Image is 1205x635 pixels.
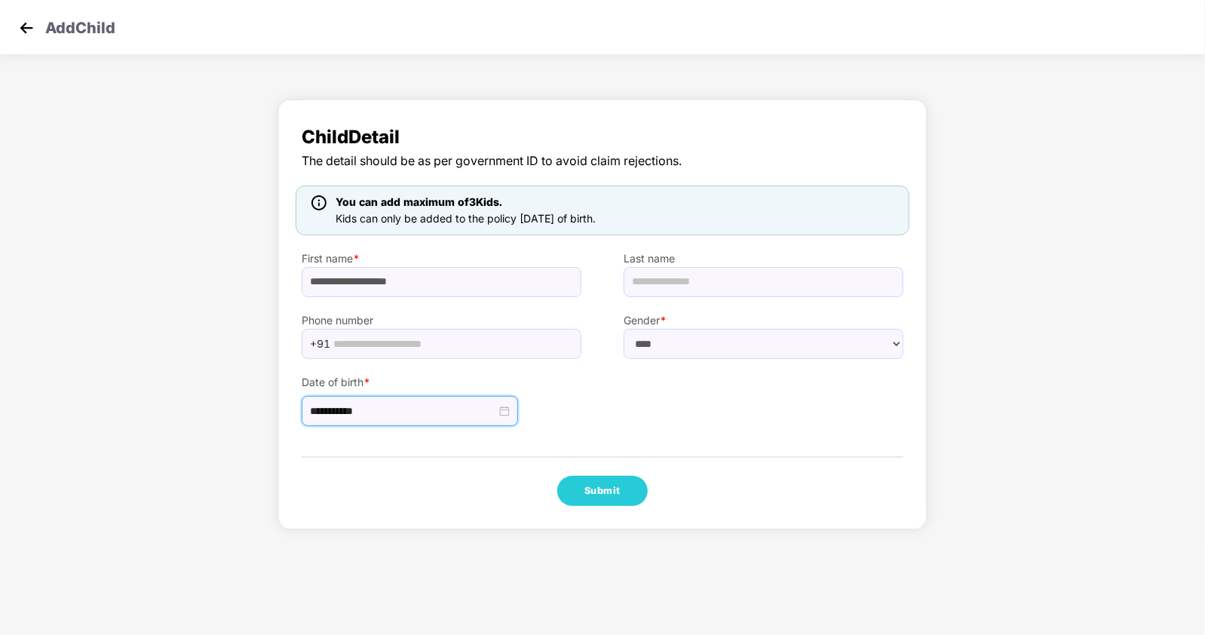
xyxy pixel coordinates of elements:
span: Child Detail [302,123,903,152]
label: Date of birth [302,374,581,391]
img: svg+xml;base64,PHN2ZyB4bWxucz0iaHR0cDovL3d3dy53My5vcmcvMjAwMC9zdmciIHdpZHRoPSIzMCIgaGVpZ2h0PSIzMC... [15,17,38,39]
label: Gender [624,312,903,329]
span: Kids can only be added to the policy [DATE] of birth. [336,212,596,225]
img: icon [311,195,327,210]
span: The detail should be as per government ID to avoid claim rejections. [302,152,903,170]
label: Phone number [302,312,581,329]
label: Last name [624,250,903,267]
p: Add Child [45,17,115,35]
span: +91 [310,333,330,355]
span: You can add maximum of 3 Kids. [336,195,502,208]
label: First name [302,250,581,267]
button: Submit [557,476,648,506]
